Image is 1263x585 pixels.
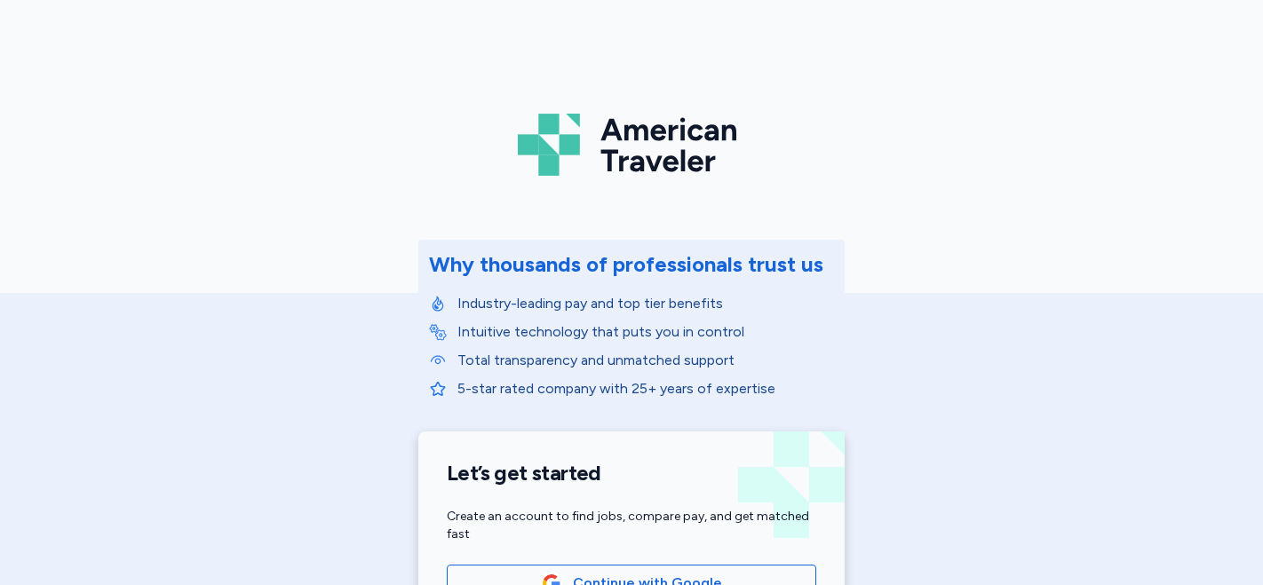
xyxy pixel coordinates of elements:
[457,378,834,399] p: 5-star rated company with 25+ years of expertise
[457,350,834,371] p: Total transparency and unmatched support
[447,460,816,486] h1: Let’s get started
[429,250,823,279] div: Why thousands of professionals trust us
[447,508,816,543] div: Create an account to find jobs, compare pay, and get matched fast
[518,107,745,183] img: Logo
[457,321,834,343] p: Intuitive technology that puts you in control
[457,293,834,314] p: Industry-leading pay and top tier benefits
